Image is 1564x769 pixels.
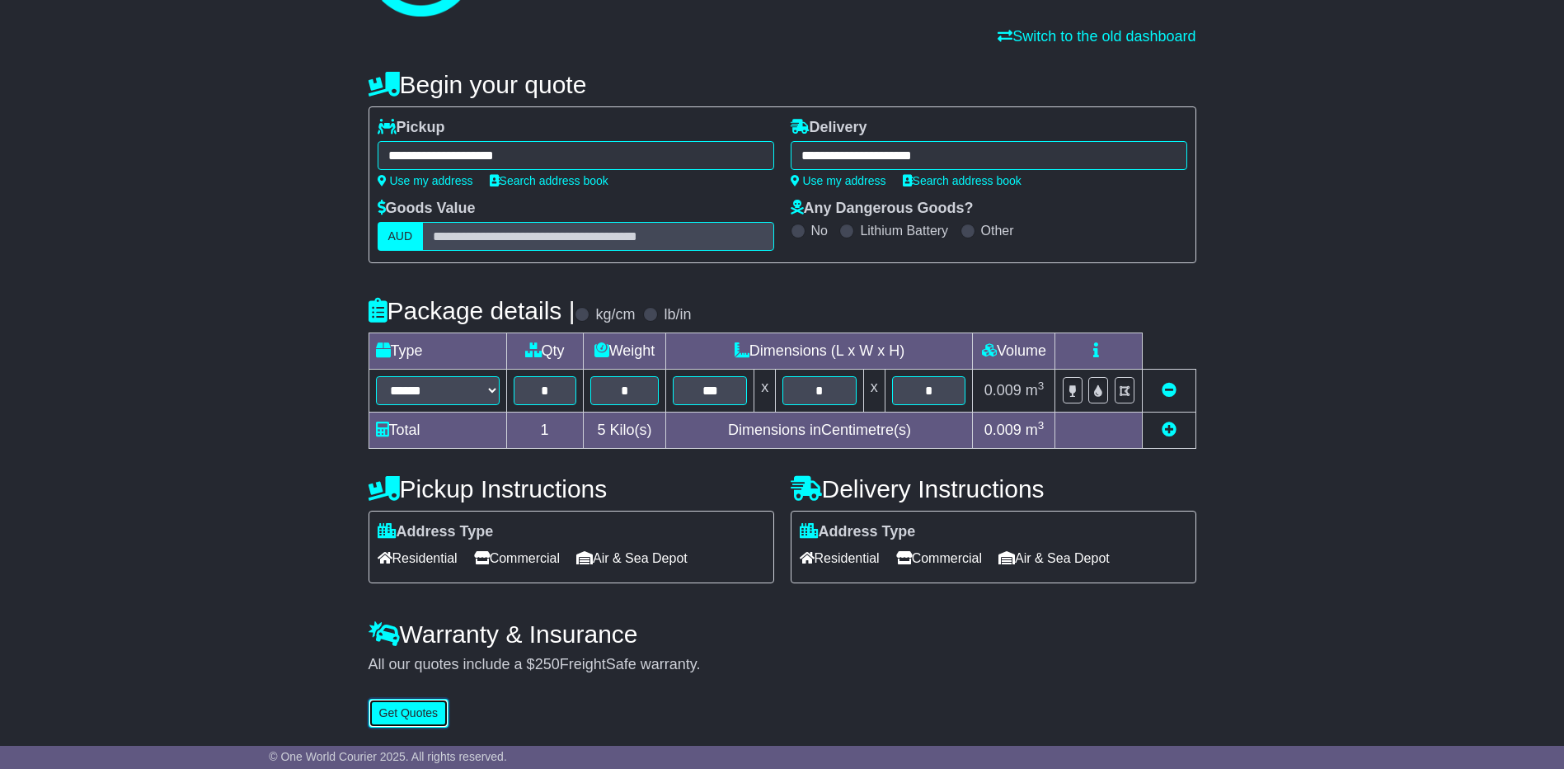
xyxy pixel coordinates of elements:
[583,413,666,449] td: Kilo(s)
[474,545,560,571] span: Commercial
[860,223,948,238] label: Lithium Battery
[1162,422,1177,438] a: Add new item
[378,545,458,571] span: Residential
[369,71,1196,98] h4: Begin your quote
[369,297,575,324] h4: Package details |
[998,28,1195,45] a: Switch to the old dashboard
[1026,422,1045,438] span: m
[1026,382,1045,399] span: m
[583,333,666,370] td: Weight
[800,523,916,541] label: Address Type
[490,174,608,187] a: Search address book
[597,422,605,438] span: 5
[369,413,506,449] td: Total
[535,656,560,672] span: 250
[984,422,1022,438] span: 0.009
[863,370,885,413] td: x
[664,306,691,324] label: lb/in
[378,200,476,218] label: Goods Value
[378,119,445,137] label: Pickup
[1038,380,1045,392] sup: 3
[378,523,494,541] label: Address Type
[791,475,1196,502] h4: Delivery Instructions
[800,545,880,571] span: Residential
[998,545,1110,571] span: Air & Sea Depot
[896,545,982,571] span: Commercial
[506,333,583,370] td: Qty
[1038,419,1045,432] sup: 3
[791,200,974,218] label: Any Dangerous Goods?
[576,545,688,571] span: Air & Sea Depot
[506,413,583,449] td: 1
[811,223,828,238] label: No
[984,382,1022,399] span: 0.009
[666,413,973,449] td: Dimensions in Centimetre(s)
[1162,382,1177,399] a: Remove this item
[269,750,507,763] span: © One World Courier 2025. All rights reserved.
[378,222,424,251] label: AUD
[973,333,1055,370] td: Volume
[595,306,635,324] label: kg/cm
[666,333,973,370] td: Dimensions (L x W x H)
[754,370,776,413] td: x
[378,174,473,187] a: Use my address
[369,333,506,370] td: Type
[369,699,449,728] button: Get Quotes
[791,174,886,187] a: Use my address
[791,119,867,137] label: Delivery
[903,174,1022,187] a: Search address book
[369,620,1196,648] h4: Warranty & Insurance
[369,656,1196,674] div: All our quotes include a $ FreightSafe warranty.
[981,223,1014,238] label: Other
[369,475,774,502] h4: Pickup Instructions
